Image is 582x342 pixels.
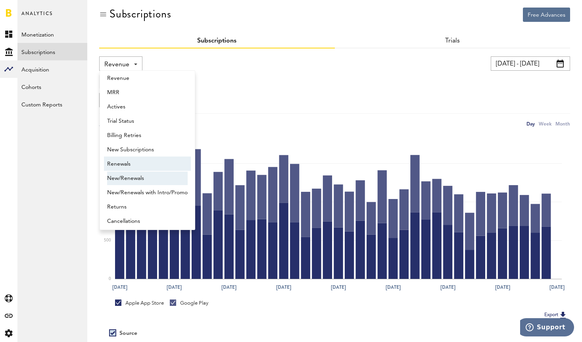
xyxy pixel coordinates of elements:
[386,284,401,291] text: [DATE]
[555,120,570,128] div: Month
[107,157,188,171] span: Renewals
[21,9,53,25] span: Analytics
[558,310,568,320] img: Export
[542,310,570,320] button: Export
[107,214,188,228] span: Cancellations
[276,284,291,291] text: [DATE]
[17,43,87,60] a: Subscriptions
[107,86,188,99] span: MRR
[107,129,188,142] span: Billing Retries
[526,120,535,128] div: Day
[331,284,346,291] text: [DATE]
[445,38,460,44] a: Trials
[107,71,188,85] span: Revenue
[99,75,134,89] button: Add Filter
[104,214,191,228] a: Cancellations
[107,100,188,114] span: Actives
[539,120,551,128] div: Week
[523,8,570,22] button: Free Advances
[104,128,191,142] a: Billing Retries
[104,185,191,199] a: New/Renewals with Intro/Promo
[440,284,455,291] text: [DATE]
[17,95,87,113] a: Custom Reports
[119,330,137,337] div: Source
[104,85,191,99] a: MRR
[107,186,188,199] span: New/Renewals with Intro/Promo
[109,277,111,281] text: 0
[221,284,236,291] text: [DATE]
[17,25,87,43] a: Monetization
[170,299,208,307] div: Google Play
[104,238,111,242] text: 500
[107,114,188,128] span: Trial Status
[197,38,236,44] a: Subscriptions
[549,284,565,291] text: [DATE]
[107,172,188,185] span: New/Renewals
[104,71,191,85] a: Revenue
[17,60,87,78] a: Acquisition
[104,171,191,185] a: New/Renewals
[104,142,191,157] a: New Subscriptions
[104,58,129,71] span: Revenue
[107,143,188,157] span: New Subscriptions
[104,199,191,214] a: Returns
[109,8,171,20] div: Subscriptions
[520,318,574,338] iframe: Opens a widget where you can find more information
[107,200,188,214] span: Returns
[104,99,191,114] a: Actives
[115,299,164,307] div: Apple App Store
[167,284,182,291] text: [DATE]
[495,284,510,291] text: [DATE]
[17,78,87,95] a: Cohorts
[112,284,127,291] text: [DATE]
[104,157,191,171] a: Renewals
[345,330,561,337] div: Period total
[104,114,191,128] a: Trial Status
